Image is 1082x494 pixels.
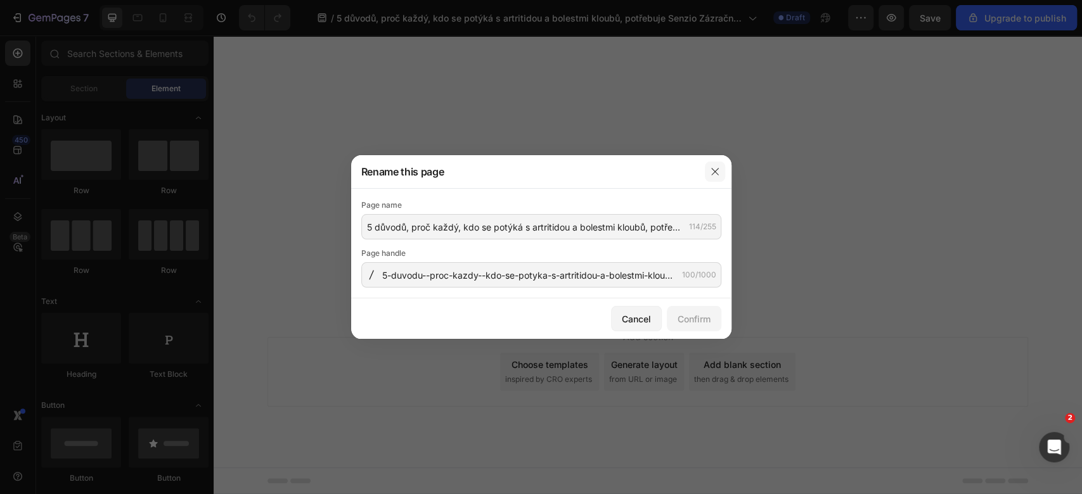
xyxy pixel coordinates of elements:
[397,322,464,336] div: Generate layout
[490,322,567,336] div: Add blank section
[404,294,465,308] span: Add section
[689,221,716,232] div: 114/255
[361,199,721,212] div: Page name
[361,164,444,179] h3: Rename this page
[361,247,721,260] div: Page handle
[622,312,651,326] div: Cancel
[611,306,662,331] button: Cancel
[1039,432,1069,462] iframe: Intercom live chat
[292,338,378,350] span: inspired by CRO experts
[678,312,711,326] div: Confirm
[480,338,575,350] span: then drag & drop elements
[667,306,721,331] button: Confirm
[682,269,716,281] div: 100/1000
[1065,413,1075,423] span: 2
[298,322,375,336] div: Choose templates
[396,338,463,350] span: from URL or image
